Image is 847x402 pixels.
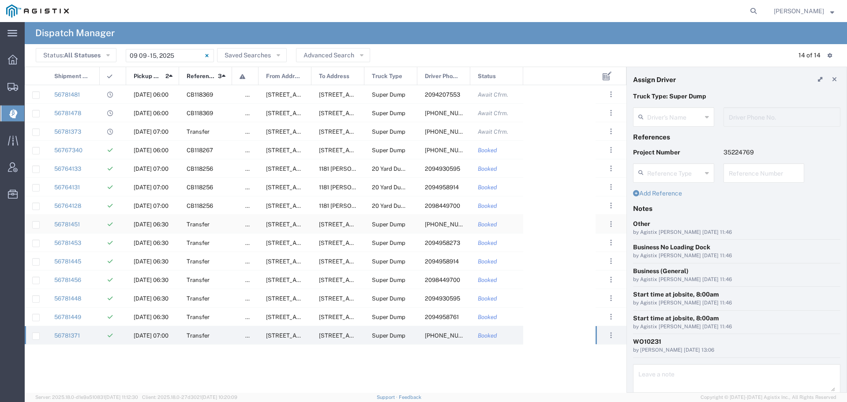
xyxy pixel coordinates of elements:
[245,128,259,135] span: false
[478,91,508,98] span: Await Cfrm.
[134,277,169,283] span: 09/11/2025, 06:30
[245,221,259,228] span: false
[266,91,354,98] span: 26292 E River Rd, Escalon, California, 95320, United States
[633,252,840,260] div: by Agistix [PERSON_NAME] [DATE] 11:46
[633,75,676,83] h4: Assign Driver
[54,221,80,228] a: 56781451
[425,67,461,86] span: Driver Phone No.
[633,323,840,331] div: by Agistix [PERSON_NAME] [DATE] 11:46
[605,162,617,175] button: ...
[54,332,80,339] a: 56781371
[134,258,169,265] span: 09/11/2025, 06:30
[319,67,349,86] span: To Address
[319,314,407,320] span: 4330 E. Winery Rd, Acampo, California, 95220, United States
[605,125,617,138] button: ...
[134,91,169,98] span: 09/11/2025, 06:00
[605,237,617,249] button: ...
[134,110,169,116] span: 09/11/2025, 06:00
[105,394,138,400] span: [DATE] 11:12:30
[187,314,210,320] span: Transfer
[372,67,402,86] span: Truck Type
[266,203,354,209] span: 26292 E River Rd, Escalon, California, 95320, United States
[605,88,617,101] button: ...
[372,147,405,154] span: Super Dump
[610,200,612,211] span: . . .
[605,144,617,156] button: ...
[372,314,405,320] span: Super Dump
[425,184,459,191] span: 2094958914
[773,6,835,16] button: [PERSON_NAME]
[610,182,612,192] span: . . .
[266,184,354,191] span: 26292 E River Rd, Escalon, California, 95320, United States
[217,48,287,62] button: Saved Searches
[610,108,612,118] span: . . .
[372,110,405,116] span: Super Dump
[610,219,612,229] span: . . .
[266,110,354,116] span: 26292 E River Rd, Escalon, California, 95320, United States
[36,48,116,62] button: Status:All Statuses
[610,126,612,137] span: . . .
[266,147,354,154] span: 12523 North, CA-59, Merced, California, 95348, United States
[425,165,460,172] span: 2094930595
[610,89,612,100] span: . . .
[54,91,80,98] a: 56781481
[610,256,612,267] span: . . .
[54,258,81,265] a: 56781445
[319,221,407,228] span: 4330 E. Winery Rd, Acampo, California, 95220, United States
[266,128,401,135] span: 1000 S. Kilroy Rd, Turlock, California, United States
[633,276,840,284] div: by Agistix [PERSON_NAME] [DATE] 11:46
[134,128,169,135] span: 09/11/2025, 07:00
[605,107,617,119] button: ...
[633,267,840,276] div: Business (General)
[6,4,69,18] img: logo
[399,394,421,400] a: Feedback
[425,332,477,339] span: 650-521-3377
[187,332,210,339] span: Transfer
[319,258,407,265] span: 4330 E. Winery Rd, Acampo, California, 95220, United States
[372,295,405,302] span: Super Dump
[319,165,537,172] span: 1181 Zuckerman Rd, Stockton, California, United States
[54,67,90,86] span: Shipment No.
[319,110,407,116] span: 9375 E. Hwy 12, Lodi, California, United States
[633,337,840,346] div: WO10231
[633,299,840,307] div: by Agistix [PERSON_NAME] [DATE] 11:46
[605,311,617,323] button: ...
[425,240,460,246] span: 2094958273
[165,67,169,86] span: 2
[633,133,840,141] h4: References
[134,295,169,302] span: 09/11/2025, 06:30
[266,165,354,172] span: 26292 E River Rd, Escalon, California, 95320, United States
[633,219,840,229] div: Other
[372,277,405,283] span: Super Dump
[610,163,612,174] span: . . .
[610,145,612,155] span: . . .
[478,184,497,191] span: Booked
[245,277,259,283] span: false
[425,295,460,302] span: 2094930595
[319,184,537,191] span: 1181 Zuckerman Rd, Stockton, California, United States
[54,147,82,154] a: 56767340
[187,91,213,98] span: CB118369
[605,329,617,342] button: ...
[187,128,210,135] span: Transfer
[478,240,497,246] span: Booked
[425,221,477,228] span: 209-840-9424
[245,184,259,191] span: false
[319,128,407,135] span: 499 Sunrise Ave, Madera, California, United States
[54,128,81,135] a: 56781373
[633,314,840,323] div: Start time at jobsite, 8:00am
[187,165,213,172] span: CB118256
[187,110,213,116] span: CB118369
[319,240,407,246] span: 4330 E. Winery Rd, Acampo, California, 95220, United States
[478,110,508,116] span: Await Cfrm.
[478,67,496,86] span: Status
[425,147,477,154] span: 209-840-9424
[605,274,617,286] button: ...
[134,240,169,246] span: 09/11/2025, 06:30
[372,221,405,228] span: Super Dump
[187,277,210,283] span: Transfer
[425,128,477,135] span: 209-923-3295
[372,165,426,172] span: 20 Yard Dump Truck
[478,128,508,135] span: Await Cfrm.
[54,240,81,246] a: 56781453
